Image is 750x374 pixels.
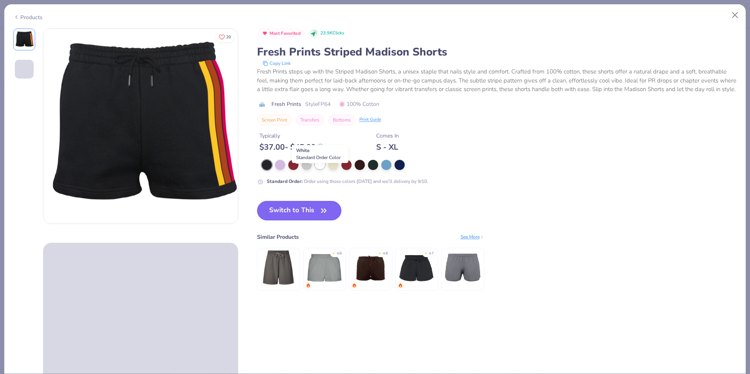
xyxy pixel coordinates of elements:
img: trending.gif [306,283,311,288]
div: 4.7 [429,251,434,256]
div: ★ [332,251,335,254]
button: Switch to This [257,201,342,220]
span: 20 [226,35,231,39]
img: Most Favorited sort [262,30,268,36]
button: Bottoms [328,115,355,125]
img: Comfort Colors Unisex Lightweight Cotton Sweat Short [260,249,297,286]
img: Fresh Prints Miami Heavyweight Shorts [306,249,343,286]
div: Products [13,13,43,21]
span: Style FP64 [305,100,330,108]
div: Order using these colors [DATE] and we’ll delivery by 9/10. [267,178,428,185]
button: Badge Button [258,29,305,39]
img: brand logo [257,101,268,107]
div: Fresh Prints Striped Madison Shorts [257,45,737,59]
div: Print Guide [359,116,381,123]
button: Like [215,31,234,43]
button: copy to clipboard [260,59,293,67]
span: 23.9K Clicks [320,30,344,37]
img: Front [43,29,238,224]
img: Augusta Ladies' Wayfarer Shorts [444,249,481,286]
button: Close [728,8,743,23]
img: Front [15,30,34,49]
span: Fresh Prints [271,100,301,108]
img: trending.gif [352,283,357,288]
div: White [292,145,348,163]
img: trending.gif [398,283,403,288]
div: See More [461,233,484,240]
div: Fresh Prints steps up with the Striped Madison Shorts, a unisex staple that nails style and comfo... [257,67,737,94]
button: Transfers [296,115,324,125]
div: ★ [424,251,427,254]
div: $ 37.00 - $ 45.00 [259,142,323,152]
div: S - XL [376,142,399,152]
div: Typically [259,132,323,140]
img: Fresh Prints Madison Shorts [352,249,389,286]
span: 100% Cotton [339,100,379,108]
div: Similar Products [257,233,299,241]
strong: Standard Order : [267,178,303,184]
img: Independent Trading Co. Women’s Lightweight California Wave Wash Sweatshorts [398,249,435,286]
div: 4.8 [383,251,387,256]
span: Standard Order Color [296,154,341,161]
div: Comes In [376,132,399,140]
button: Screen Print [257,115,292,125]
div: 4.8 [337,251,341,256]
div: ★ [378,251,381,254]
span: Most Favorited [270,31,301,36]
